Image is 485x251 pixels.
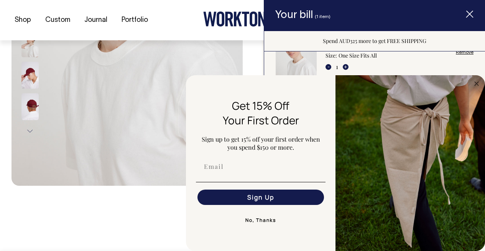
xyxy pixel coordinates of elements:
[118,14,151,26] a: Portfolio
[335,75,485,251] img: 5e34ad8f-4f05-4173-92a8-ea475ee49ac9.jpeg
[197,159,324,174] input: Email
[196,213,326,228] button: No, Thanks
[339,51,377,60] dd: One Size Fits All
[202,135,320,151] span: Sign up to get 15% off your first order when you spend $150 or more.
[21,30,39,57] img: espresso
[276,22,317,83] img: Blank Dad Cap
[326,64,331,70] button: -
[197,190,324,205] button: Sign Up
[456,50,473,55] a: Remove
[21,93,39,120] img: burgundy
[323,37,426,45] span: Spend AUD325 more to get FREE SHIPPING
[81,14,110,26] a: Journal
[42,14,73,26] a: Custom
[326,51,337,60] dt: Size:
[472,79,481,88] button: Close dialog
[24,122,36,140] button: Next
[12,14,34,26] a: Shop
[186,75,485,251] div: FLYOUT Form
[232,98,289,113] span: Get 15% Off
[343,64,349,70] button: +
[223,113,299,127] span: Your First Order
[21,62,39,89] img: burgundy
[315,15,330,19] span: (1 item)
